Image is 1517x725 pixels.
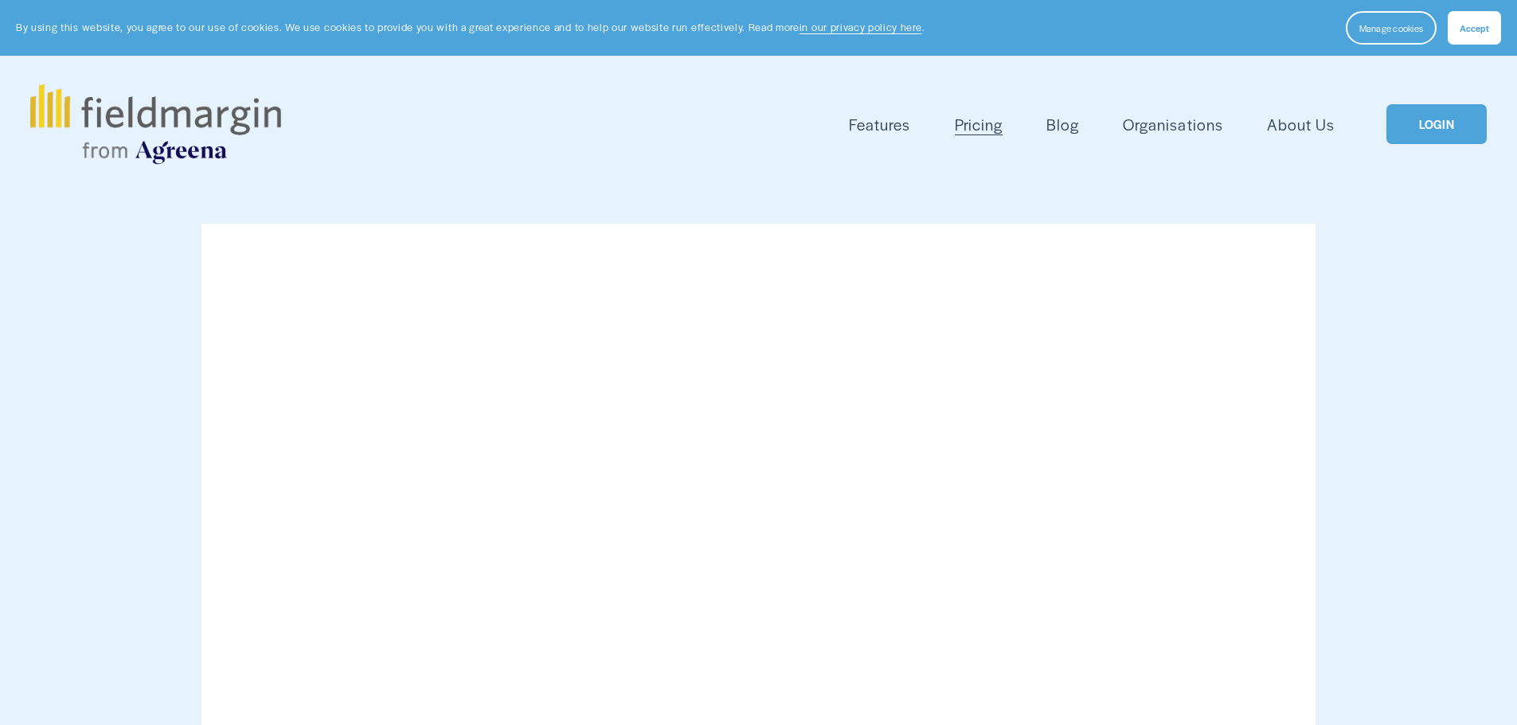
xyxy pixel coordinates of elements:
button: Manage cookies [1346,11,1437,45]
a: folder dropdown [849,111,910,138]
p: By using this website, you agree to our use of cookies. We use cookies to provide you with a grea... [16,20,925,35]
a: LOGIN [1386,104,1487,145]
a: Pricing [955,111,1003,138]
span: Features [849,113,910,136]
a: Blog [1046,111,1079,138]
a: About Us [1267,111,1335,138]
button: Accept [1448,11,1501,45]
img: fieldmargin.com [30,84,280,164]
span: Manage cookies [1359,21,1423,34]
span: Accept [1460,21,1489,34]
a: Organisations [1123,111,1222,138]
a: in our privacy policy here [800,20,922,34]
